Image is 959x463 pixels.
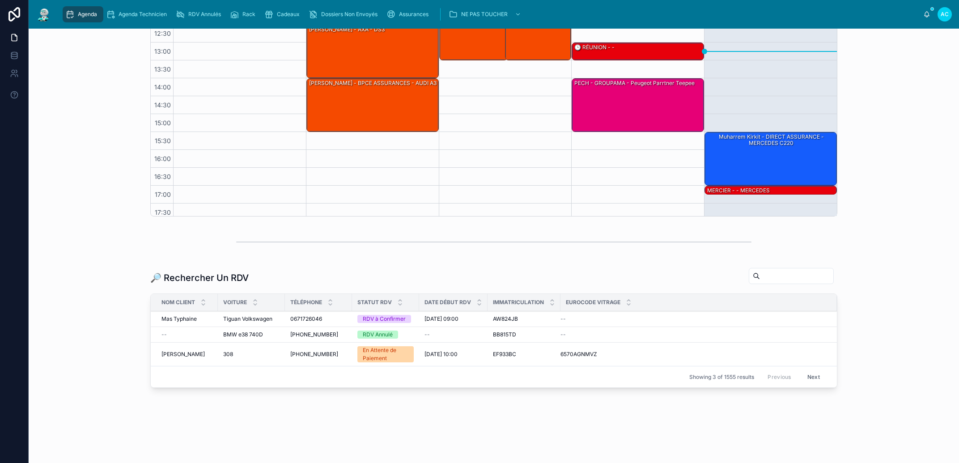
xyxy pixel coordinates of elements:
[560,331,826,338] a: --
[152,47,173,55] span: 13:00
[705,132,836,185] div: muharrem kirkit - DIRECT ASSURANCE - MERCEDES C220
[161,299,195,306] span: Nom Client
[223,351,233,358] span: 308
[357,315,414,323] a: RDV à Confirmer
[493,351,516,358] span: EF933BC
[308,25,386,34] div: [PERSON_NAME] - AXA - DS3
[161,351,205,358] span: [PERSON_NAME]
[152,83,173,91] span: 14:00
[242,11,255,18] span: Rack
[424,331,482,338] a: --
[493,351,555,358] a: EF933BC
[424,351,458,358] span: [DATE] 10:00
[941,11,949,18] span: AC
[152,101,173,109] span: 14:30
[424,315,482,323] a: [DATE] 09:00
[705,186,836,195] div: MERCIER - - MERCEDES
[161,331,167,338] span: --
[290,315,347,323] a: 0671726046
[493,315,555,323] a: AW824JB
[153,208,173,216] span: 17:30
[424,331,430,338] span: --
[223,351,280,358] a: 308
[493,331,555,338] a: BB815TD
[223,331,263,338] span: BMW e38 740D
[223,331,280,338] a: BMW e38 740D
[153,191,173,198] span: 17:00
[493,299,544,306] span: Immatriculation
[223,315,272,323] span: Tiguan Volkswagen
[307,79,438,132] div: [PERSON_NAME] - BPCE ASSURANCES - AUDI A3
[152,30,173,37] span: 12:30
[153,137,173,144] span: 15:30
[290,351,338,358] span: [PHONE_NUMBER]
[153,119,173,127] span: 15:00
[440,7,508,60] div: [PERSON_NAME] - GROUPAMA - hyundai i30
[262,6,306,22] a: Cadeaux
[308,79,437,87] div: [PERSON_NAME] - BPCE ASSURANCES - AUDI A3
[573,79,696,87] div: PECH - GROUPAMA - peugeot parrtner teepee
[566,299,620,306] span: Eurocode Vitrage
[363,315,406,323] div: RDV à Confirmer
[161,315,212,323] a: Mas Typhaine
[161,315,197,323] span: Mas Typhaine
[560,331,566,338] span: --
[152,65,173,73] span: 13:30
[306,6,384,22] a: Dossiers Non Envoyés
[223,315,280,323] a: Tiguan Volkswagen
[801,370,826,384] button: Next
[173,6,227,22] a: RDV Annulés
[446,6,526,22] a: NE PAS TOUCHER
[493,315,518,323] span: AW824JB
[152,155,173,162] span: 16:00
[78,11,97,18] span: Agenda
[560,351,826,358] a: 6570AGNMVZ
[706,133,836,148] div: muharrem kirkit - DIRECT ASSURANCE - MERCEDES C220
[363,331,393,339] div: RDV Annulé
[227,6,262,22] a: Rack
[384,6,435,22] a: Assurances
[36,7,52,21] img: App logo
[424,299,471,306] span: Date Début RDV
[152,173,173,180] span: 16:30
[689,374,754,381] span: Showing 3 of 1555 results
[150,272,249,284] h1: 🔎 Rechercher Un RDV
[357,299,392,306] span: Statut RDV
[290,331,338,338] span: [PHONE_NUMBER]
[572,43,704,60] div: 🕒 RÉUNION - -
[357,331,414,339] a: RDV Annulé
[399,11,429,18] span: Assurances
[223,299,247,306] span: Voiture
[277,11,300,18] span: Cadeaux
[307,25,438,78] div: [PERSON_NAME] - AXA - DS3
[505,7,571,60] div: 12:00 – 13:30: LAPONTERIQUE Julien - AXA - Golf 7
[493,331,516,338] span: BB815TD
[188,11,221,18] span: RDV Annulés
[424,315,458,323] span: [DATE] 09:00
[290,315,322,323] span: 0671726046
[103,6,173,22] a: Agenda Technicien
[572,79,704,132] div: PECH - GROUPAMA - peugeot parrtner teepee
[560,351,597,358] span: 6570AGNMVZ
[560,315,566,323] span: --
[161,351,212,358] a: [PERSON_NAME]
[59,4,923,24] div: scrollable content
[573,43,615,51] div: 🕒 RÉUNION - -
[63,6,103,22] a: Agenda
[290,351,347,358] a: [PHONE_NUMBER]
[290,299,322,306] span: Téléphone
[321,11,378,18] span: Dossiers Non Envoyés
[424,351,482,358] a: [DATE] 10:00
[363,346,408,362] div: En Attente de Paiement
[161,331,212,338] a: --
[560,315,826,323] a: --
[706,187,771,195] div: MERCIER - - MERCEDES
[290,331,347,338] a: [PHONE_NUMBER]
[461,11,508,18] span: NE PAS TOUCHER
[357,346,414,362] a: En Attente de Paiement
[119,11,167,18] span: Agenda Technicien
